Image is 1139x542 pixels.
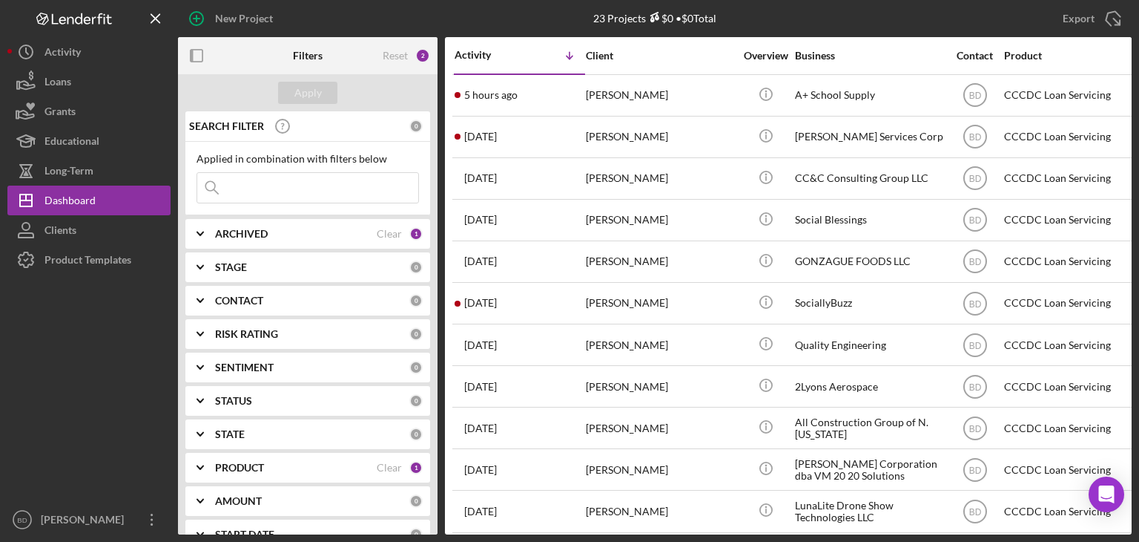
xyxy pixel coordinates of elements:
time: 2025-06-26 16:21 [464,506,497,517]
text: BD [968,215,981,226]
div: Activity [455,49,520,61]
div: [PERSON_NAME] [586,450,734,489]
div: SociallyBuzz [795,284,943,323]
b: RISK RATING [215,328,278,340]
div: Long-Term [44,156,93,189]
div: [PERSON_NAME] [586,492,734,531]
div: 0 [409,528,423,541]
b: PRODUCT [215,462,264,474]
time: 2025-08-26 15:21 [464,172,497,184]
b: SENTIMENT [215,362,274,373]
div: Overview [738,50,793,62]
time: 2025-08-18 20:25 [464,339,497,351]
text: BD [17,516,27,524]
div: 0 [409,428,423,441]
button: Activity [7,37,171,67]
div: CC&C Consulting Group LLC [795,159,943,198]
div: 0 [409,120,423,133]
time: 2025-08-28 13:19 [464,131,497,143]
div: Contact [947,50,1003,62]
div: [PERSON_NAME] [586,242,734,281]
button: Educational [7,126,171,156]
div: 0 [409,494,423,508]
div: Clear [377,228,402,240]
text: BD [968,91,981,101]
text: BD [968,423,981,434]
b: Filters [293,50,323,62]
text: BD [968,257,981,267]
div: [PERSON_NAME] [586,284,734,323]
b: AMOUNT [215,495,262,507]
div: Clear [377,462,402,474]
text: BD [968,507,981,517]
div: New Project [215,4,273,33]
div: [PERSON_NAME] [586,76,734,115]
text: BD [968,340,981,350]
b: CONTACT [215,295,263,307]
button: New Project [178,4,288,33]
div: Quality Engineering [795,325,943,365]
div: [PERSON_NAME] [37,505,133,538]
div: 2 [415,48,430,63]
button: Long-Term [7,156,171,186]
b: ARCHIVED [215,228,268,240]
button: Export [1048,4,1132,33]
button: Product Templates [7,245,171,275]
text: BD [968,382,981,392]
div: [PERSON_NAME] [586,200,734,240]
div: Grants [44,97,76,130]
div: Clients [44,215,76,249]
div: Product Templates [44,245,131,278]
div: Client [586,50,734,62]
div: GONZAGUE FOODS LLC [795,242,943,281]
time: 2025-08-24 16:58 [464,214,497,226]
time: 2025-08-21 16:14 [464,255,497,267]
time: 2025-08-18 03:16 [464,422,497,434]
div: Activity [44,37,81,71]
div: [PERSON_NAME] [586,117,734,157]
div: [PERSON_NAME] Corporation dba VM 20 20 Solutions [795,450,943,489]
div: [PERSON_NAME] [586,325,734,365]
button: BD[PERSON_NAME] [7,505,171,535]
div: 1 [409,461,423,474]
div: Reset [383,50,408,62]
text: BD [968,298,981,309]
div: All Construction Group of N. [US_STATE] [795,408,943,448]
b: STATUS [215,395,252,407]
time: 2025-08-18 15:14 [464,381,497,393]
div: 0 [409,294,423,307]
div: [PERSON_NAME] Services Corp [795,117,943,157]
button: Clients [7,215,171,245]
button: Loans [7,67,171,97]
div: 0 [409,394,423,408]
div: Social Blessings [795,200,943,240]
b: STAGE [215,261,247,273]
div: A+ School Supply [795,76,943,115]
div: 0 [409,261,423,274]
div: Loans [44,67,71,100]
text: BD [968,174,981,184]
div: 23 Projects • $0 Total [593,12,716,25]
time: 2025-08-13 19:21 [464,464,497,476]
div: [PERSON_NAME] [586,159,734,198]
button: Grants [7,97,171,126]
time: 2025-08-21 05:19 [464,297,497,309]
div: $0 [646,12,673,25]
div: 0 [409,361,423,374]
div: 1 [409,227,423,241]
div: [PERSON_NAME] [586,367,734,406]
div: Dashboard [44,186,96,219]
div: 2Lyons Aerospace [795,367,943,406]
div: Open Intercom Messenger [1089,477,1124,512]
div: 0 [409,327,423,341]
time: 2025-09-04 15:42 [464,89,518,101]
div: Educational [44,126,99,160]
button: Dashboard [7,186,171,215]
